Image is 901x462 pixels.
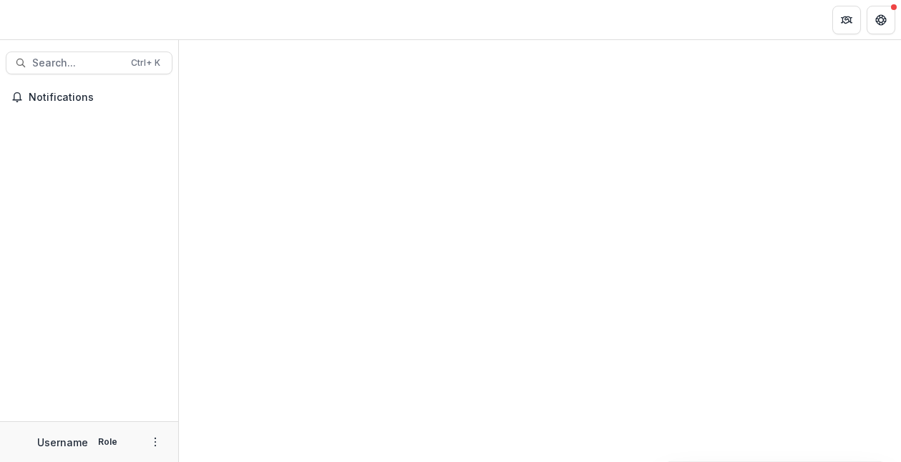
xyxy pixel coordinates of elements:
div: Ctrl + K [128,55,163,71]
button: Partners [832,6,861,34]
span: Search... [32,57,122,69]
span: Notifications [29,92,167,104]
button: More [147,433,164,451]
p: Role [94,436,122,448]
button: Get Help [867,6,895,34]
button: Notifications [6,86,172,109]
button: Search... [6,51,172,74]
p: Username [37,435,88,450]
